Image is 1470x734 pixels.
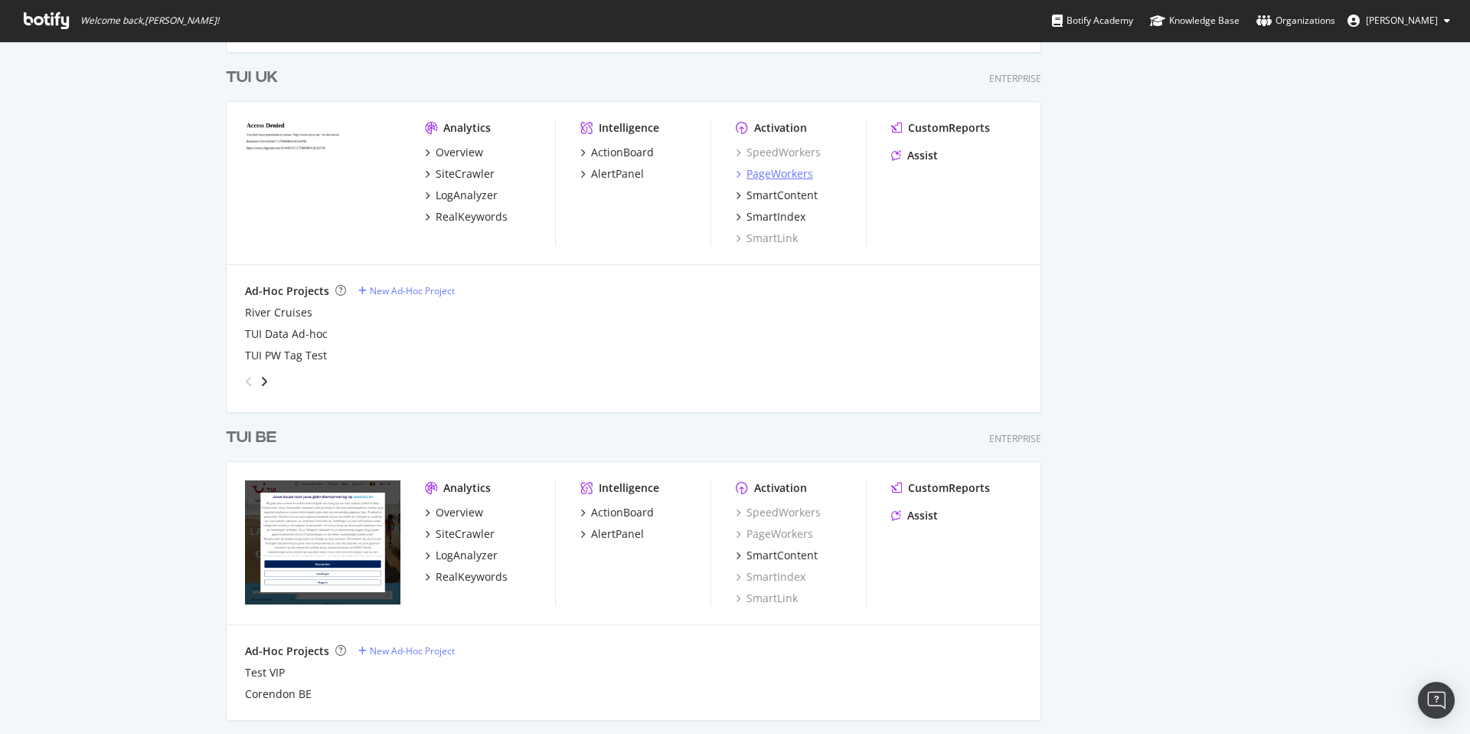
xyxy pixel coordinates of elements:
[736,188,818,203] a: SmartContent
[754,120,807,136] div: Activation
[754,480,807,496] div: Activation
[226,427,283,449] a: TUI BE
[1150,13,1240,28] div: Knowledge Base
[1256,13,1335,28] div: Organizations
[425,166,495,182] a: SiteCrawler
[245,665,285,680] a: Test VIP
[580,526,644,542] a: AlertPanel
[891,120,990,136] a: CustomReports
[443,480,491,496] div: Analytics
[425,569,508,585] a: RealKeywords
[245,326,328,342] a: TUI Data Ad-hoc
[239,369,259,394] div: angle-left
[443,120,491,136] div: Analytics
[891,148,938,163] a: Assist
[1335,8,1462,33] button: [PERSON_NAME]
[358,284,455,297] a: New Ad-Hoc Project
[989,72,1041,85] div: Enterprise
[591,505,654,520] div: ActionBoard
[425,548,498,563] a: LogAnalyzer
[746,166,813,182] div: PageWorkers
[599,480,659,496] div: Intelligence
[436,166,495,182] div: SiteCrawler
[425,209,508,224] a: RealKeywords
[436,505,483,520] div: Overview
[580,145,654,160] a: ActionBoard
[891,508,938,523] a: Assist
[591,526,644,542] div: AlertPanel
[436,209,508,224] div: RealKeywords
[80,15,219,27] span: Welcome back, [PERSON_NAME] !
[736,526,813,542] a: PageWorkers
[907,148,938,163] div: Assist
[599,120,659,136] div: Intelligence
[746,209,805,224] div: SmartIndex
[245,283,329,299] div: Ad-Hoc Projects
[1366,14,1438,27] span: Lee Stuart
[580,166,644,182] a: AlertPanel
[226,67,284,89] a: TUI UK
[425,188,498,203] a: LogAnalyzer
[226,67,278,89] div: TUI UK
[436,188,498,203] div: LogAnalyzer
[736,209,805,224] a: SmartIndex
[436,548,498,563] div: LogAnalyzer
[425,526,495,542] a: SiteCrawler
[746,188,818,203] div: SmartContent
[736,166,813,182] a: PageWorkers
[580,505,654,520] a: ActionBoard
[425,505,483,520] a: Overview
[425,145,483,160] a: Overview
[591,166,644,182] div: AlertPanel
[746,548,818,563] div: SmartContent
[259,374,269,389] div: angle-right
[245,348,327,363] a: TUI PW Tag Test
[370,284,455,297] div: New Ad-Hoc Project
[908,120,990,136] div: CustomReports
[358,644,455,657] a: New Ad-Hoc Project
[245,686,312,702] a: Corendon BE
[1418,682,1455,719] div: Open Intercom Messenger
[891,480,990,496] a: CustomReports
[989,432,1041,445] div: Enterprise
[245,480,400,605] img: tui.be
[1052,13,1133,28] div: Botify Academy
[736,569,805,585] a: SmartIndex
[436,526,495,542] div: SiteCrawler
[245,305,312,320] a: River Cruises
[226,427,276,449] div: TUI BE
[591,145,654,160] div: ActionBoard
[245,120,400,244] img: tui.co.uk
[908,480,990,496] div: CustomReports
[436,145,483,160] div: Overview
[736,231,798,246] a: SmartLink
[736,145,821,160] a: SpeedWorkers
[370,644,455,657] div: New Ad-Hoc Project
[736,591,798,606] a: SmartLink
[245,644,329,659] div: Ad-Hoc Projects
[736,548,818,563] a: SmartContent
[736,505,821,520] a: SpeedWorkers
[436,569,508,585] div: RealKeywords
[907,508,938,523] div: Assist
